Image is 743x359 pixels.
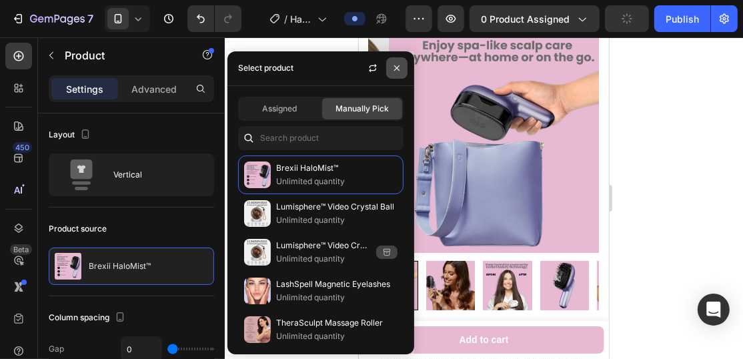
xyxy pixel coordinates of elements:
[89,262,151,271] p: Brexii HaloMist™
[244,200,271,227] img: collections
[262,103,297,115] span: Assigned
[187,5,241,32] div: Undo/Redo
[244,239,271,266] img: collections
[55,253,81,280] img: product feature img
[5,5,99,32] button: 7
[49,309,128,327] div: Column spacing
[244,161,271,188] img: collections
[276,330,398,343] p: Unlimited quantity
[335,103,389,115] span: Manually Pick
[276,175,398,188] p: Unlimited quantity
[290,12,312,26] span: HaloMist [DATE]
[276,239,371,252] p: Lumisphere™ Video Crystal Ball
[49,126,93,144] div: Layout
[66,82,103,96] p: Settings
[244,278,271,304] img: collections
[481,12,570,26] span: 0 product assigned
[698,294,730,326] div: Open Intercom Messenger
[49,223,107,235] div: Product source
[276,316,398,330] p: TheraSculpt Massage Roller
[359,37,609,359] iframe: Design area
[113,159,195,190] div: Vertical
[131,82,177,96] p: Advanced
[276,214,398,227] p: Unlimited quantity
[238,126,404,150] input: Search in Settings & Advanced
[10,244,32,255] div: Beta
[65,47,178,63] p: Product
[244,316,271,343] img: collections
[284,12,287,26] span: /
[238,62,293,74] div: Select product
[13,142,32,153] div: 450
[276,252,371,266] p: Unlimited quantity
[276,200,398,214] p: Lumisphere™ Video Crystal Ball
[87,11,93,27] p: 7
[276,291,398,304] p: Unlimited quantity
[276,278,398,291] p: LashSpell Magnetic Eyelashes
[470,5,600,32] button: 0 product assigned
[49,343,64,355] div: Gap
[276,161,398,175] p: Brexii HaloMist™
[666,12,699,26] div: Publish
[654,5,710,32] button: Publish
